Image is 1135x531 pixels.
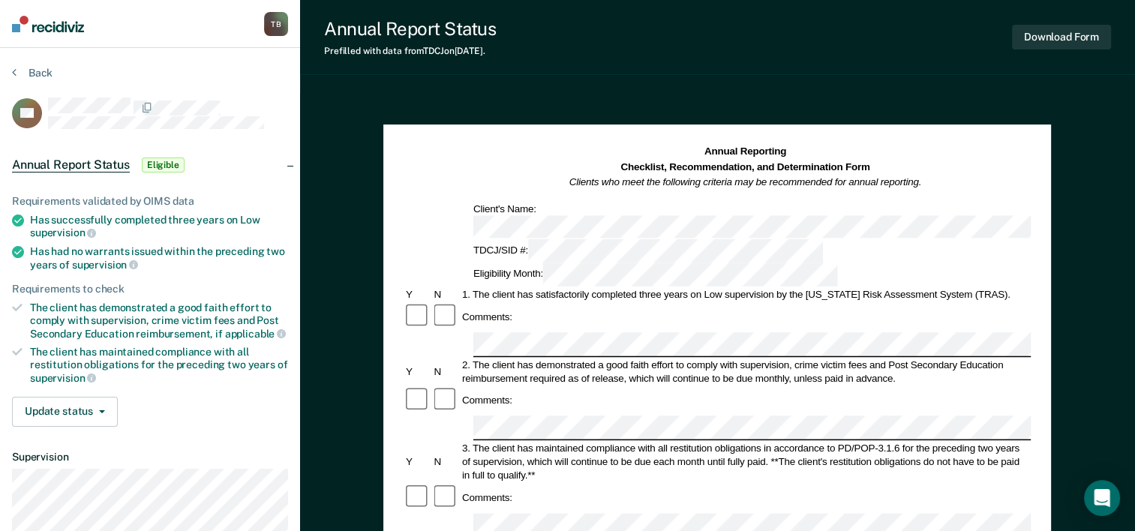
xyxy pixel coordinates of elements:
[30,346,288,384] div: The client has maintained compliance with all restitution obligations for the preceding two years of
[264,12,288,36] div: T B
[30,372,96,384] span: supervision
[142,157,185,172] span: Eligible
[324,18,496,40] div: Annual Report Status
[12,451,288,463] dt: Supervision
[460,442,1031,482] div: 3. The client has maintained compliance with all restitution obligations in accordance to PD/POP-...
[72,259,138,271] span: supervision
[324,46,496,56] div: Prefilled with data from TDCJ on [DATE] .
[30,214,288,239] div: Has successfully completed three years on Low
[30,301,288,340] div: The client has demonstrated a good faith effort to comply with supervision, crime victim fees and...
[621,161,870,172] strong: Checklist, Recommendation, and Determination Form
[471,240,825,263] div: TDCJ/SID #:
[471,263,840,286] div: Eligibility Month:
[12,157,130,172] span: Annual Report Status
[460,358,1031,385] div: 2. The client has demonstrated a good faith effort to comply with supervision, crime victim fees ...
[12,195,288,208] div: Requirements validated by OIMS data
[404,455,431,469] div: Y
[12,16,84,32] img: Recidiviz
[432,455,460,469] div: N
[460,394,515,407] div: Comments:
[12,66,53,79] button: Back
[404,364,431,378] div: Y
[30,226,96,238] span: supervision
[460,490,515,504] div: Comments:
[432,364,460,378] div: N
[704,146,786,157] strong: Annual Reporting
[12,283,288,295] div: Requirements to check
[12,397,118,427] button: Update status
[460,288,1031,301] div: 1. The client has satisfactorily completed three years on Low supervision by the [US_STATE] Risk ...
[30,245,288,271] div: Has had no warrants issued within the preceding two years of
[1012,25,1111,49] button: Download Form
[404,288,431,301] div: Y
[264,12,288,36] button: TB
[432,288,460,301] div: N
[225,328,286,340] span: applicable
[569,176,922,187] em: Clients who meet the following criteria may be recommended for annual reporting.
[1084,480,1120,516] div: Open Intercom Messenger
[460,310,515,323] div: Comments:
